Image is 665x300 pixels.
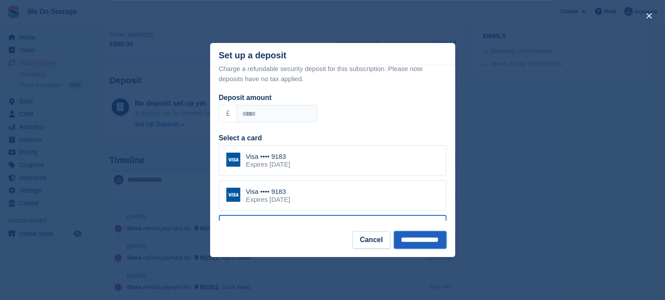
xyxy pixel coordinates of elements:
button: Cancel [352,231,390,249]
div: Visa •••• 9183 [246,153,290,161]
div: Expires [DATE] [246,196,290,204]
label: Deposit amount [219,94,272,101]
div: Expires [DATE] [246,161,290,168]
button: close [642,9,656,23]
img: Visa Logo [226,188,240,202]
div: Visa •••• 9183 [246,188,290,196]
img: Visa Logo [226,153,240,167]
div: Set up a deposit [219,50,286,61]
div: Select a card [219,133,447,143]
p: Charge a refundable security deposit for this subscription. Please note deposits have no tax appl... [219,64,447,84]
